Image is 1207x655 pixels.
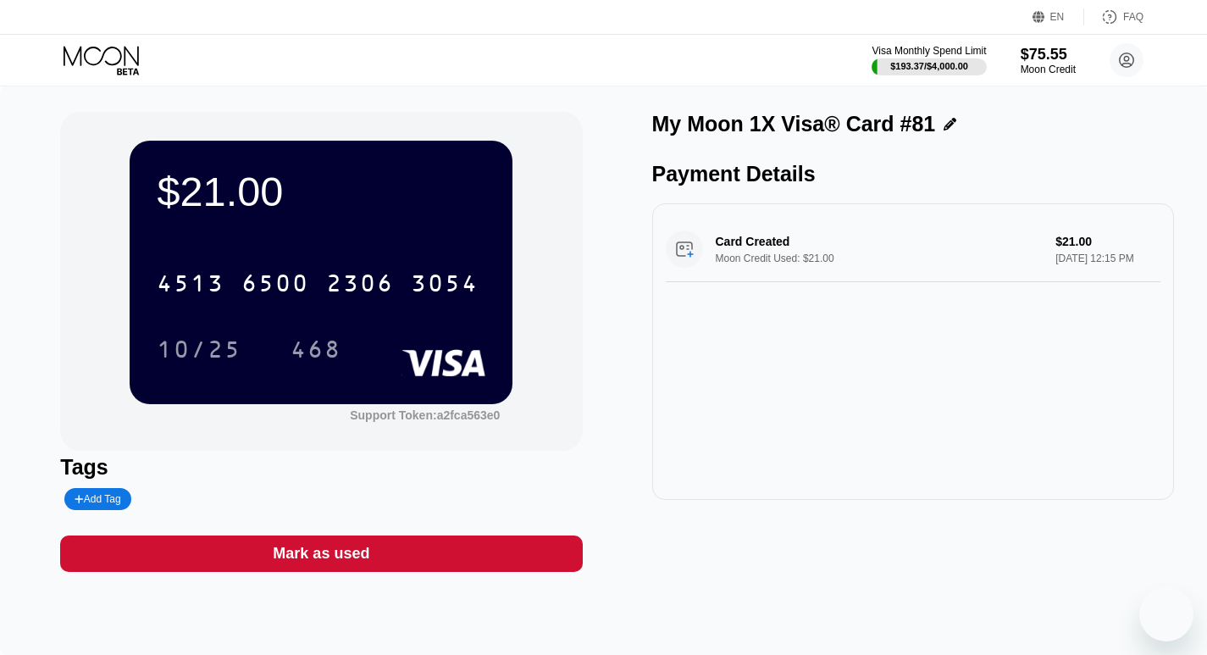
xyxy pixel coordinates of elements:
div: My Moon 1X Visa® Card #81 [652,112,936,136]
div: 468 [291,338,341,365]
div: Payment Details [652,162,1174,186]
div: Mark as used [60,536,582,572]
div: $193.37 / $4,000.00 [890,61,968,71]
div: 2306 [326,272,394,299]
div: Tags [60,455,582,480]
iframe: Button to launch messaging window [1139,587,1193,641]
div: Mark as used [273,544,369,563]
div: Add Tag [75,493,120,505]
div: $75.55Moon Credit [1021,46,1076,75]
div: Support Token:a2fca563e0 [350,408,500,422]
div: 3054 [411,272,479,299]
div: 4513 [157,272,224,299]
div: Visa Monthly Spend Limit$193.37/$4,000.00 [872,45,986,75]
div: Moon Credit [1021,64,1076,75]
div: Visa Monthly Spend Limit [872,45,986,57]
div: Add Tag [64,488,130,510]
div: $75.55 [1021,46,1076,64]
div: EN [1050,11,1065,23]
div: 4513650023063054 [147,262,489,304]
div: EN [1033,8,1084,25]
div: $21.00 [157,168,485,215]
div: FAQ [1084,8,1143,25]
div: 468 [278,328,354,370]
div: 10/25 [144,328,254,370]
div: 10/25 [157,338,241,365]
div: FAQ [1123,11,1143,23]
div: 6500 [241,272,309,299]
div: Support Token: a2fca563e0 [350,408,500,422]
